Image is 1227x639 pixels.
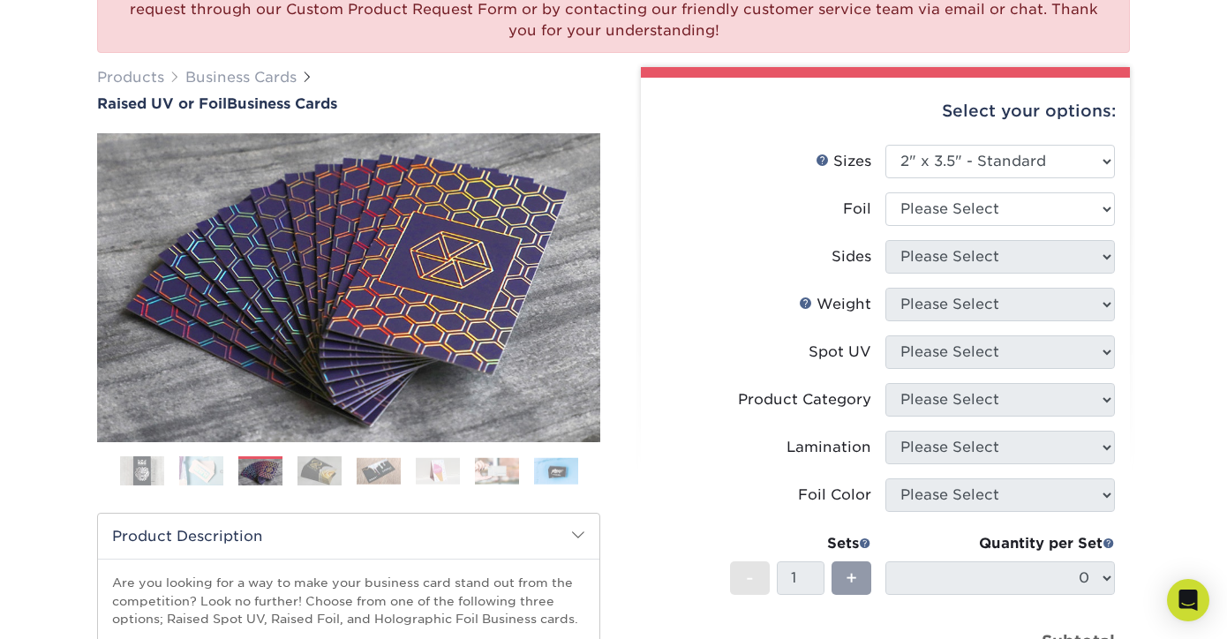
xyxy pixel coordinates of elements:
a: Raised UV or FoilBusiness Cards [97,95,600,112]
div: Sides [832,246,871,267]
div: Weight [799,294,871,315]
h1: Business Cards [97,95,600,112]
div: Open Intercom Messenger [1167,579,1209,621]
div: Product Category [738,389,871,410]
div: Sizes [816,151,871,172]
span: - [746,565,754,591]
img: Raised UV or Foil 03 [97,114,600,462]
div: Foil Color [798,485,871,506]
img: Business Cards 05 [357,457,401,485]
img: Business Cards 03 [238,457,282,488]
div: Lamination [787,437,871,458]
span: Raised UV or Foil [97,95,227,112]
img: Business Cards 08 [534,457,578,485]
a: Business Cards [185,69,297,86]
div: Select your options: [655,78,1116,145]
div: Sets [730,533,871,554]
div: Foil [843,199,871,220]
img: Business Cards 07 [475,457,519,485]
img: Business Cards 06 [416,457,460,485]
img: Business Cards 02 [179,455,223,486]
div: Spot UV [809,342,871,363]
div: Quantity per Set [885,533,1115,554]
img: Business Cards 01 [120,449,164,493]
h2: Product Description [98,514,599,559]
span: + [846,565,857,591]
iframe: Google Customer Reviews [4,585,150,633]
a: Products [97,69,164,86]
img: Business Cards 04 [297,455,342,486]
